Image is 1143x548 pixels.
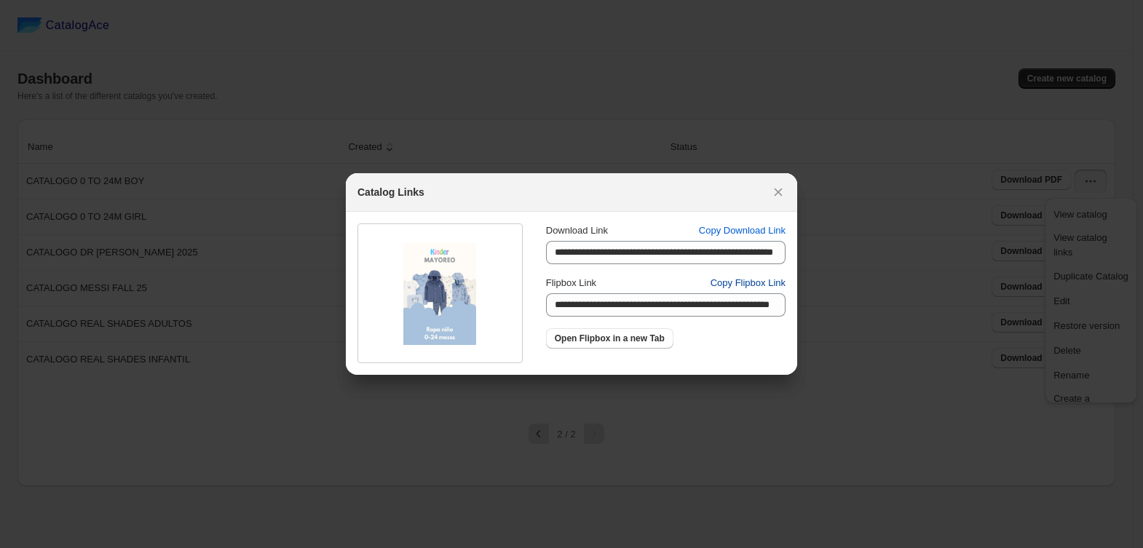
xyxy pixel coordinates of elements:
span: Open Flipbox in a new Tab [555,333,665,344]
button: Copy Flipbox Link [702,271,794,295]
a: Open Flipbox in a new Tab [546,328,673,349]
img: thumbImage [403,242,476,345]
h2: Catalog Links [357,185,424,199]
span: Copy Download Link [699,223,786,238]
button: Copy Download Link [690,219,794,242]
span: Download Link [546,225,608,236]
span: Copy Flipbox Link [711,276,786,290]
span: Flipbox Link [546,277,596,288]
